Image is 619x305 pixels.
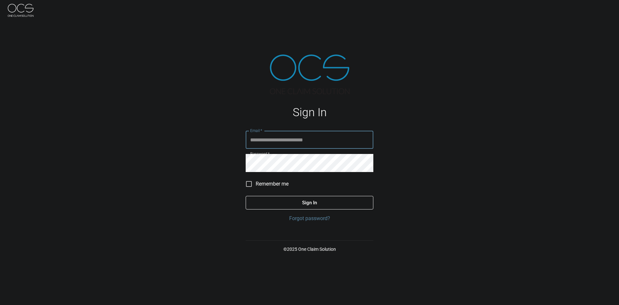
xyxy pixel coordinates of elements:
a: Forgot password? [246,215,373,222]
img: ocs-logo-tra.png [270,55,349,94]
label: Email [250,128,262,133]
button: Sign In [246,196,373,209]
p: © 2025 One Claim Solution [246,246,373,252]
h1: Sign In [246,106,373,119]
label: Password [250,151,270,157]
img: ocs-logo-white-transparent.png [8,4,34,17]
span: Remember me [256,180,289,188]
